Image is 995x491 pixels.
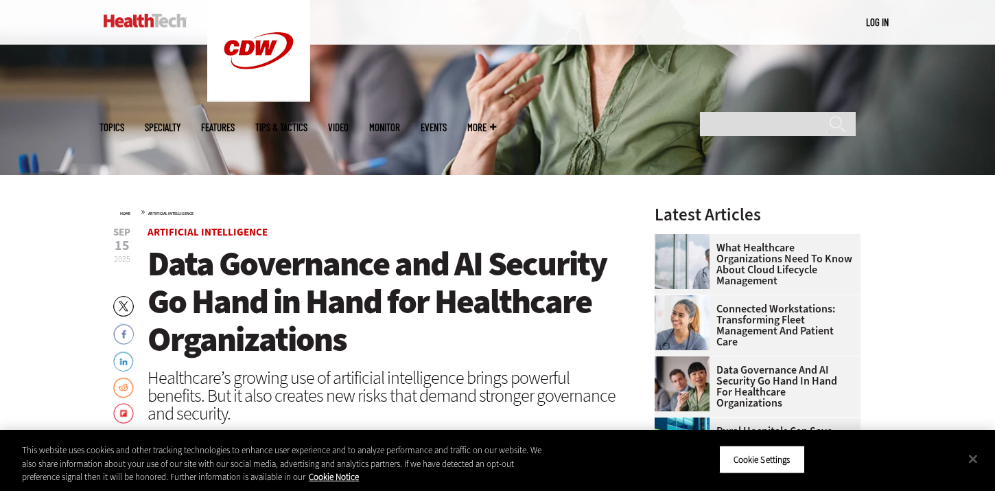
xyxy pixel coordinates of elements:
a: More information about your privacy [309,471,359,483]
h3: Latest Articles [655,206,861,223]
a: Rural Hospitals Can Save Time and Money on Managing Their Microsoft Infrastructure [655,426,852,470]
div: This website uses cookies and other tracking technologies to enhance user experience and to analy... [22,444,548,484]
a: Video [328,122,349,133]
a: Log in [866,16,889,28]
a: Home [120,211,130,216]
img: doctor in front of clouds and reflective building [655,234,710,289]
a: CDW [207,91,310,105]
span: Sep [113,227,130,238]
a: nurse smiling at patient [655,295,716,306]
span: More [467,122,496,133]
img: Home [104,14,187,27]
span: 15 [113,239,130,253]
a: Events [421,122,447,133]
a: What Healthcare Organizations Need To Know About Cloud Lifecycle Management [655,242,852,286]
div: » [120,206,618,217]
span: Specialty [145,122,180,133]
a: MonITor [369,122,400,133]
a: Features [201,122,235,133]
a: Data Governance and AI Security Go Hand in Hand for Healthcare Organizations [655,365,852,409]
button: Cookie Settings [719,445,805,474]
a: Connected Workstations: Transforming Fleet Management and Patient Care [655,304,852,347]
button: Close [958,444,988,474]
img: Microsoft building [655,418,710,472]
a: Artificial Intelligence [148,211,194,216]
div: User menu [866,15,889,30]
span: Data Governance and AI Security Go Hand in Hand for Healthcare Organizations [148,241,607,362]
span: Topics [99,122,124,133]
div: Healthcare’s growing use of artificial intelligence brings powerful benefits. But it also creates... [148,369,618,422]
a: Tips & Tactics [255,122,307,133]
a: Microsoft building [655,418,716,429]
a: doctor in front of clouds and reflective building [655,234,716,245]
img: woman discusses data governance [655,356,710,411]
img: nurse smiling at patient [655,295,710,350]
span: 2025 [114,253,130,264]
a: Artificial Intelligence [148,225,268,239]
a: woman discusses data governance [655,356,716,367]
